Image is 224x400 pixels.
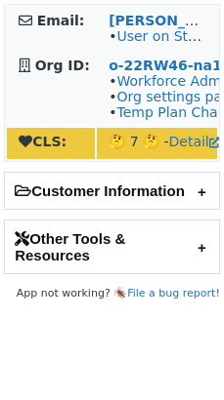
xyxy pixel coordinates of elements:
a: Detail [169,134,220,149]
strong: Email: [37,13,85,28]
td: 🤔 7 🤔 - [97,128,217,159]
footer: App not working? 🪳 [4,284,220,303]
h2: Customer Information [5,173,219,209]
a: o-22RW46-na1 [109,58,222,73]
strong: CLS: [19,134,67,149]
strong: Org ID: [35,58,90,73]
h2: Other Tools & Resources [5,220,219,273]
a: File a bug report! [127,287,220,300]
